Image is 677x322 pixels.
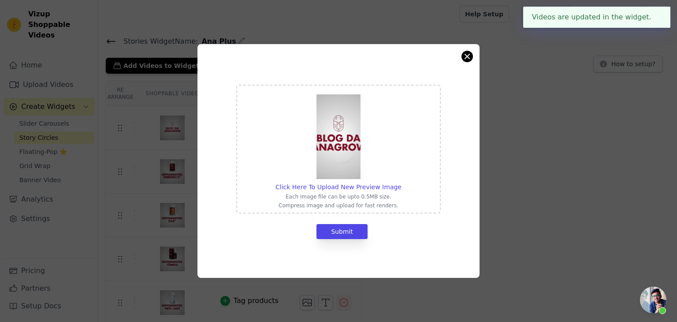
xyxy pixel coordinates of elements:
button: Close [651,12,662,22]
p: Each image file can be upto 0.5MB size. [275,193,402,200]
img: preview [316,94,361,179]
button: Close modal [462,51,472,62]
span: Click Here To Upload New Preview Image [275,183,402,191]
div: Videos are updated in the widget. [523,7,670,28]
a: Bate-papo aberto [640,287,666,313]
button: Submit [316,224,368,239]
p: Compress image and upload for fast renders. [275,202,402,209]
